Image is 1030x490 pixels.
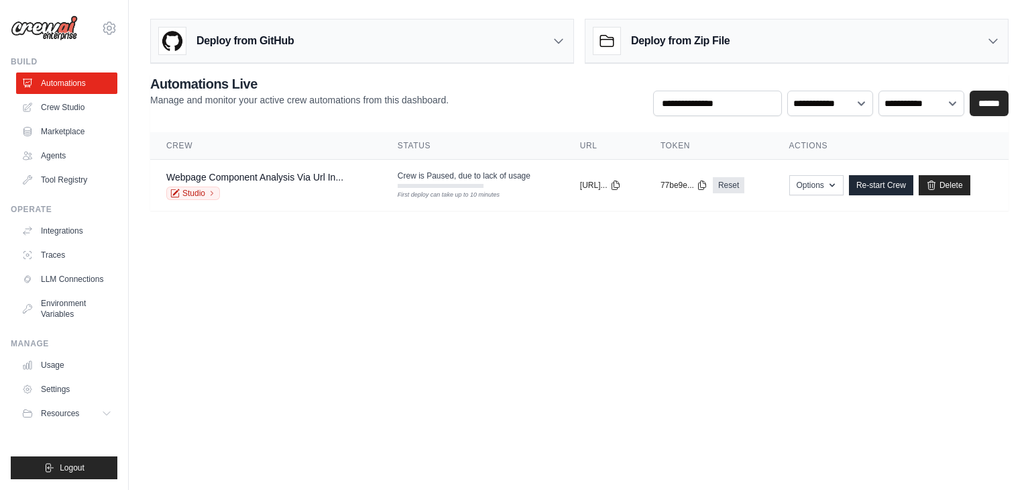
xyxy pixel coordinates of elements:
[789,175,844,195] button: Options
[16,403,117,424] button: Resources
[11,456,117,479] button: Logout
[150,132,382,160] th: Crew
[166,187,220,200] a: Studio
[16,72,117,94] a: Automations
[41,408,79,419] span: Resources
[166,172,343,183] a: Webpage Component Analysis Via Url In...
[661,180,707,191] button: 77be9e...
[11,56,117,67] div: Build
[631,33,730,49] h3: Deploy from Zip File
[16,97,117,118] a: Crew Studio
[11,338,117,349] div: Manage
[16,293,117,325] a: Environment Variables
[713,177,744,193] a: Reset
[60,462,84,473] span: Logout
[382,132,564,160] th: Status
[16,169,117,191] a: Tool Registry
[398,191,483,200] div: First deploy can take up to 10 minutes
[16,268,117,290] a: LLM Connections
[16,121,117,142] a: Marketplace
[16,354,117,376] a: Usage
[16,379,117,400] a: Settings
[11,204,117,215] div: Operate
[16,145,117,166] a: Agents
[398,170,530,181] span: Crew is Paused, due to lack of usage
[196,33,294,49] h3: Deploy from GitHub
[644,132,773,160] th: Token
[159,28,186,54] img: GitHub Logo
[919,175,970,195] a: Delete
[16,244,117,266] a: Traces
[564,132,644,160] th: URL
[11,15,78,41] img: Logo
[150,75,449,93] h2: Automations Live
[16,220,117,242] a: Integrations
[773,132,1009,160] th: Actions
[849,175,913,195] a: Re-start Crew
[150,93,449,107] p: Manage and monitor your active crew automations from this dashboard.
